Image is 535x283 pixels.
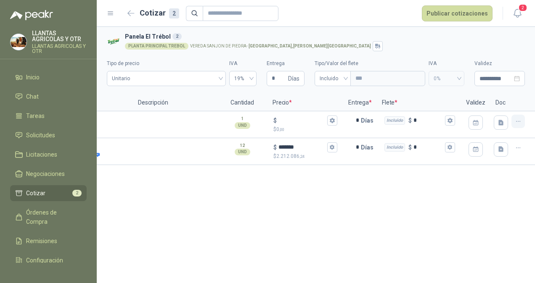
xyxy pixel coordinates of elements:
div: UND [235,149,250,155]
p: LLANTAS AGRICOLAS Y OTR [32,44,87,54]
input: $$2.212.086,24 [278,144,326,150]
a: Configuración [10,252,87,268]
span: 2.212.086 [276,153,305,159]
div: Incluido [384,116,405,125]
p: Cantidad [217,94,267,111]
label: Validez [474,60,525,68]
p: Precio [267,94,343,111]
span: Inicio [26,73,40,82]
div: 2 [169,8,179,18]
span: 19% [234,72,252,85]
p: Doc [490,94,511,111]
a: Cotizar2 [10,185,87,201]
label: IVA [229,60,257,68]
h2: Cotizar [140,7,179,19]
span: 0% [434,72,459,85]
button: Publicar cotizaciones [422,5,493,21]
span: Solicitudes [26,131,55,140]
label: Tipo/Valor del flete [315,60,425,68]
p: Días [361,139,377,156]
div: PLANTA PRINCIPAL TREBOL [125,43,188,50]
a: Solicitudes [10,127,87,143]
p: Validez [461,94,490,111]
p: $ [273,143,277,152]
span: Cotizar [26,189,45,198]
input: Incluido $ [413,117,443,123]
span: Licitaciones [26,150,57,159]
p: Entrega [343,94,377,111]
a: Inicio [10,69,87,85]
input: $$0,00 [278,117,326,123]
a: Remisiones [10,233,87,249]
span: 2 [72,190,82,197]
button: 2 [510,6,525,21]
input: Incluido $ [413,144,443,150]
p: Días [361,112,377,129]
p: Descripción [133,94,217,111]
img: Logo peakr [10,10,53,20]
span: Órdenes de Compra [26,208,79,226]
span: Unitario [112,72,221,85]
button: $$2.212.086,24 [327,142,337,152]
a: Chat [10,89,87,105]
div: Incluido [384,143,405,152]
img: Company Logo [11,34,26,50]
span: Días [288,71,299,86]
label: Entrega [267,60,305,68]
p: Flete [377,94,461,111]
a: Negociaciones [10,166,87,182]
h3: Panela El Trébol [125,32,522,41]
p: $ [408,143,412,152]
p: $ [273,152,337,160]
span: ,00 [279,127,284,132]
img: Company Logo [107,34,122,49]
button: Incluido $ [445,115,455,126]
p: $ [273,116,277,125]
label: Tipo de precio [107,60,226,68]
div: UND [235,122,250,129]
a: Tareas [10,108,87,124]
button: $$0,00 [327,115,337,126]
span: Chat [26,92,39,101]
p: $ [273,126,337,134]
span: Incluido [320,72,346,85]
span: ,24 [299,154,305,159]
label: IVA [429,60,464,68]
span: 2 [518,4,527,12]
div: 2 [172,33,182,40]
p: 1 [241,115,244,122]
span: Negociaciones [26,169,65,178]
p: LLANTAS AGRICOLAS Y OTR [32,30,87,42]
span: Configuración [26,256,63,265]
span: Tareas [26,111,45,121]
a: Licitaciones [10,147,87,162]
button: Incluido $ [445,142,455,152]
p: $ [408,116,412,125]
span: Remisiones [26,236,57,246]
strong: [GEOGRAPHIC_DATA] , [PERSON_NAME][GEOGRAPHIC_DATA] [249,44,371,48]
a: Órdenes de Compra [10,204,87,230]
p: 12 [240,142,245,149]
p: VEREDA SANJON DE PIEDRA - [190,44,371,48]
span: 0 [276,126,284,132]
